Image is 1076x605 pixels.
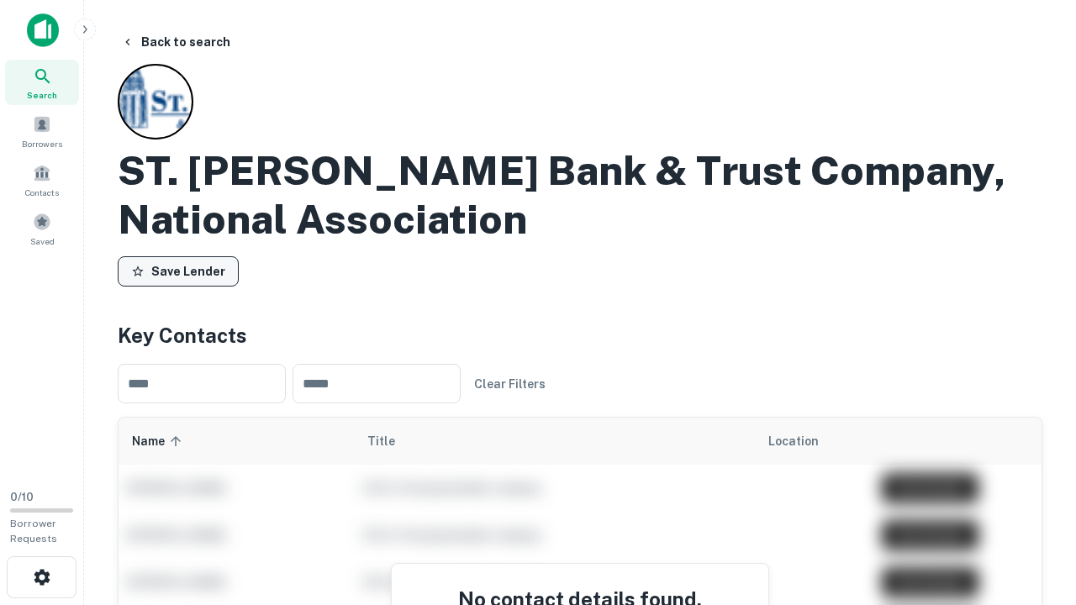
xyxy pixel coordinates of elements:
a: Saved [5,206,79,251]
span: Search [27,88,57,102]
span: Saved [30,234,55,248]
h2: ST. [PERSON_NAME] Bank & Trust Company, National Association [118,146,1042,243]
h4: Key Contacts [118,320,1042,350]
span: 0 / 10 [10,491,34,503]
a: Contacts [5,157,79,203]
button: Clear Filters [467,369,552,399]
button: Save Lender [118,256,239,287]
button: Back to search [114,27,237,57]
a: Borrowers [5,108,79,154]
img: capitalize-icon.png [27,13,59,47]
span: Borrowers [22,137,62,150]
iframe: Chat Widget [992,471,1076,551]
span: Contacts [25,186,59,199]
a: Search [5,60,79,105]
span: Borrower Requests [10,518,57,544]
